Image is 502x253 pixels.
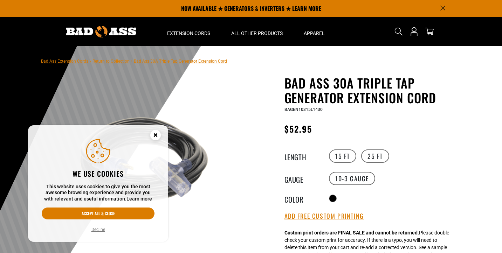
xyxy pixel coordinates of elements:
[92,59,130,64] a: Return to Collection
[42,184,154,202] p: This website uses cookies to give you the most awesome browsing experience and provide you with r...
[329,149,356,163] label: 15 FT
[90,59,91,64] span: ›
[89,226,107,233] button: Decline
[329,172,375,185] label: 10-3 Gauge
[284,107,323,112] span: BAGEN10315L1430
[66,26,136,37] img: Bad Ass Extension Cords
[41,59,88,64] a: Bad Ass Extension Cords
[284,194,319,203] legend: Color
[167,30,210,36] span: Extension Cords
[231,30,283,36] span: All Other Products
[62,77,231,246] img: black
[284,230,419,236] strong: Custom print orders are FINAL SALE and cannot be returned.
[42,208,154,219] button: Accept all & close
[126,196,152,202] a: Learn more
[221,17,293,46] summary: All Other Products
[41,57,227,65] nav: breadcrumbs
[131,59,132,64] span: ›
[42,169,154,178] h2: We use cookies
[134,59,227,64] span: Bad Ass 30A Triple Tap Generator Extension Cord
[284,122,312,135] span: $52.95
[284,152,319,161] legend: Length
[293,17,335,46] summary: Apparel
[361,149,389,163] label: 25 FT
[28,125,168,242] aside: Cookie Consent
[284,76,456,105] h1: Bad Ass 30A Triple Tap Generator Extension Cord
[304,30,325,36] span: Apparel
[284,174,319,183] legend: Gauge
[393,26,404,37] summary: Search
[284,212,364,220] button: Add Free Custom Printing
[157,17,221,46] summary: Extension Cords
